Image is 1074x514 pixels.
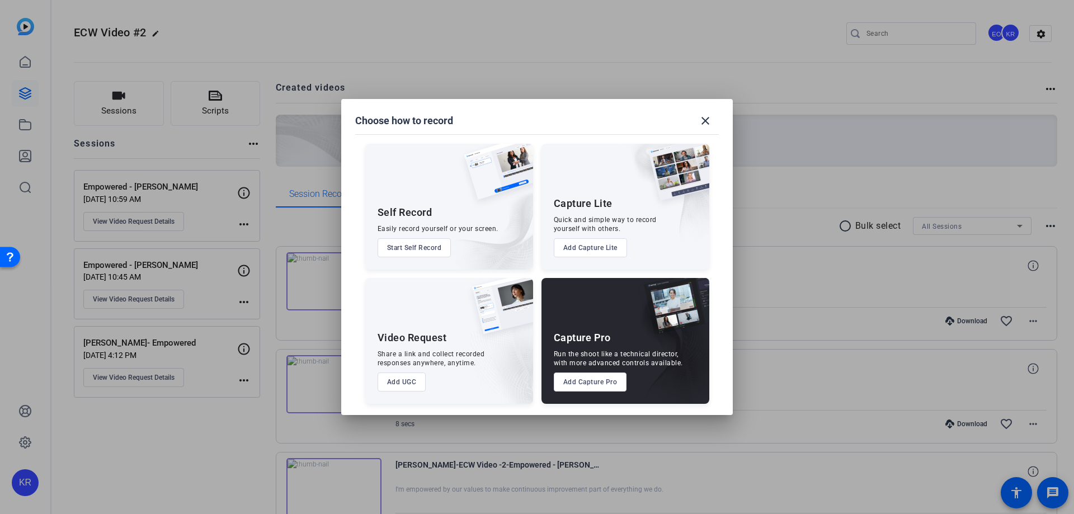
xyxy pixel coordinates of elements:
div: Run the shoot like a technical director, with more advanced controls available. [554,350,683,367]
div: Quick and simple way to record yourself with others. [554,215,657,233]
button: Add UGC [378,372,426,392]
div: Capture Pro [554,331,611,345]
img: capture-pro.png [635,278,709,346]
h1: Choose how to record [355,114,453,128]
div: Capture Lite [554,197,613,210]
button: Add Capture Lite [554,238,627,257]
mat-icon: close [699,114,712,128]
img: embarkstudio-self-record.png [436,168,533,270]
button: Add Capture Pro [554,372,627,392]
div: Self Record [378,206,432,219]
img: ugc-content.png [464,278,533,346]
img: capture-lite.png [640,144,709,212]
div: Video Request [378,331,447,345]
div: Easily record yourself or your screen. [378,224,498,233]
img: self-record.png [456,144,533,211]
img: embarkstudio-capture-lite.png [609,144,709,256]
img: embarkstudio-capture-pro.png [626,292,709,404]
button: Start Self Record [378,238,451,257]
img: embarkstudio-ugc-content.png [468,313,533,404]
div: Share a link and collect recorded responses anywhere, anytime. [378,350,485,367]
